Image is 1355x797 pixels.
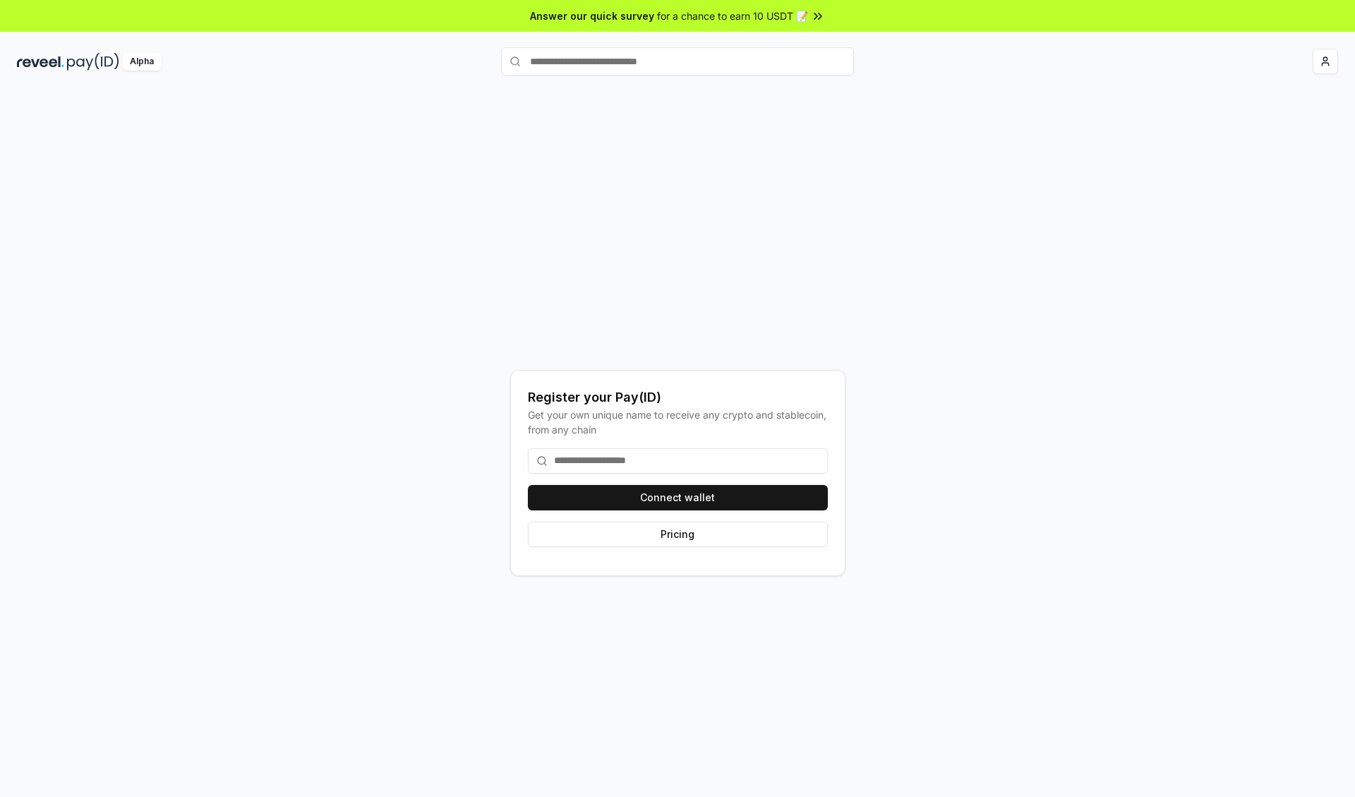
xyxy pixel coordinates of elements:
span: for a chance to earn 10 USDT 📝 [657,8,808,23]
img: pay_id [67,53,119,71]
button: Pricing [528,522,828,547]
div: Get your own unique name to receive any crypto and stablecoin, from any chain [528,407,828,437]
span: Answer our quick survey [530,8,654,23]
img: reveel_dark [17,53,64,71]
button: Connect wallet [528,485,828,510]
div: Register your Pay(ID) [528,388,828,407]
div: Alpha [122,53,162,71]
